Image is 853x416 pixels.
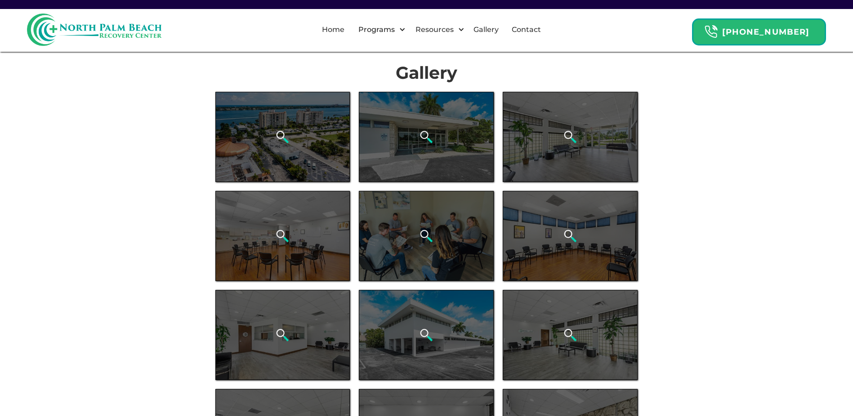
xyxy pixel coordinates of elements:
h1: Gallery [215,63,638,83]
div: Programs [351,15,408,44]
a: open lightbox [215,290,350,380]
div: Programs [356,24,397,35]
div: Resources [408,15,467,44]
a: open lightbox [503,191,638,281]
a: Gallery [468,15,504,44]
a: open lightbox [503,92,638,182]
a: open lightbox [215,191,350,281]
div: Resources [413,24,456,35]
a: open lightbox [359,290,494,380]
a: open lightbox [503,290,638,380]
a: Contact [506,15,546,44]
a: Home [317,15,350,44]
strong: [PHONE_NUMBER] [722,27,809,37]
a: open lightbox [359,191,494,281]
img: Header Calendar Icons [704,25,718,39]
a: open lightbox [359,92,494,182]
a: open lightbox [215,92,350,182]
a: Header Calendar Icons[PHONE_NUMBER] [692,14,826,45]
